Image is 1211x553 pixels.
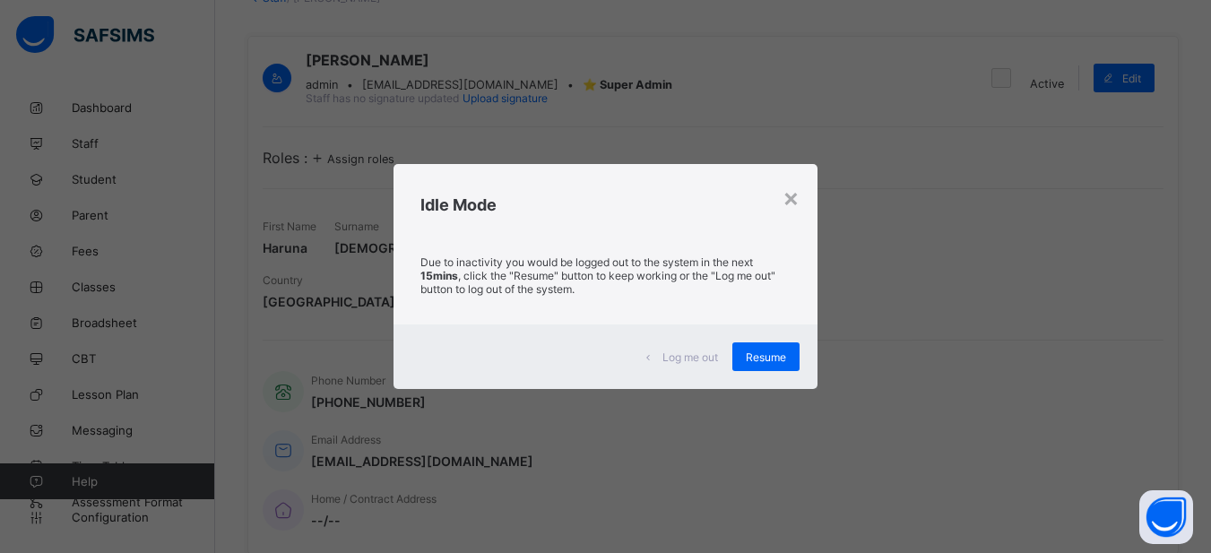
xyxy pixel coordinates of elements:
p: Due to inactivity you would be logged out to the system in the next , click the "Resume" button t... [420,255,791,296]
strong: 15mins [420,269,458,282]
span: Resume [746,350,786,364]
div: × [783,182,800,212]
span: Log me out [662,350,718,364]
button: Open asap [1139,490,1193,544]
h2: Idle Mode [420,195,791,214]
